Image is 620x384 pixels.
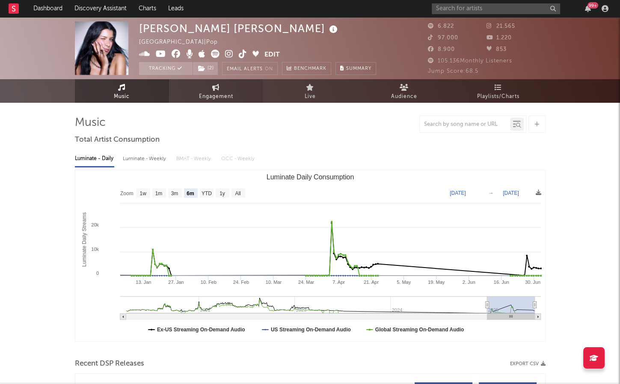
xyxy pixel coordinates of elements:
[587,2,598,9] div: 99 +
[75,170,545,341] svg: Luminate Daily Consumption
[451,79,546,103] a: Playlists/Charts
[428,58,512,64] span: 105.136 Monthly Listeners
[450,190,466,196] text: [DATE]
[199,92,233,102] span: Engagement
[493,280,509,285] text: 16. Jun
[305,92,316,102] span: Live
[282,62,331,75] a: Benchmark
[123,152,168,166] div: Luminate - Weekly
[487,47,507,52] span: 853
[462,280,475,285] text: 2. Jun
[357,79,451,103] a: Audience
[200,280,216,285] text: 10. Feb
[75,135,160,145] span: Total Artist Consumption
[136,280,151,285] text: 13. Jan
[397,280,411,285] text: 5. May
[487,24,515,29] span: 21.565
[375,327,464,333] text: Global Streaming On-Demand Audio
[298,280,314,285] text: 24. Mar
[91,222,99,227] text: 20k
[265,280,282,285] text: 10. Mar
[335,62,376,75] button: Summary
[428,68,478,74] span: Jump Score: 68.5
[171,191,178,196] text: 3m
[294,64,326,74] span: Benchmark
[233,280,249,285] text: 24. Feb
[265,67,273,71] em: On
[155,191,162,196] text: 1m
[139,21,340,36] div: [PERSON_NAME] [PERSON_NAME]
[263,79,357,103] a: Live
[114,92,130,102] span: Music
[157,327,245,333] text: Ex-US Streaming On-Demand Audio
[139,62,193,75] button: Tracking
[428,24,454,29] span: 6.822
[193,62,218,75] button: (2)
[139,37,228,48] div: [GEOGRAPHIC_DATA] | Pop
[488,190,493,196] text: →
[332,280,345,285] text: 7. Apr
[168,280,184,285] text: 27. Jan
[222,62,278,75] button: Email AlertsOn
[235,191,240,196] text: All
[510,361,546,366] button: Export CSV
[432,3,560,14] input: Search for artists
[428,280,445,285] text: 19. May
[187,191,194,196] text: 6m
[75,79,169,103] a: Music
[391,92,417,102] span: Audience
[420,121,510,128] input: Search by song name or URL
[503,190,519,196] text: [DATE]
[220,191,225,196] text: 1y
[270,327,350,333] text: US Streaming On-Demand Audio
[585,5,591,12] button: 99+
[525,280,540,285] text: 30. Jun
[477,92,519,102] span: Playlists/Charts
[264,50,280,60] button: Edit
[487,35,512,41] span: 1.220
[169,79,263,103] a: Engagement
[120,191,133,196] text: Zoom
[96,271,98,276] text: 0
[201,191,211,196] text: YTD
[139,191,146,196] text: 1w
[346,66,371,71] span: Summary
[193,62,218,75] span: ( 2 )
[266,173,354,181] text: Luminate Daily Consumption
[428,35,458,41] span: 97.000
[364,280,379,285] text: 21. Apr
[75,152,114,166] div: Luminate - Daily
[75,359,144,369] span: Recent DSP Releases
[81,212,87,267] text: Luminate Daily Streams
[428,47,455,52] span: 8.900
[91,247,99,252] text: 10k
